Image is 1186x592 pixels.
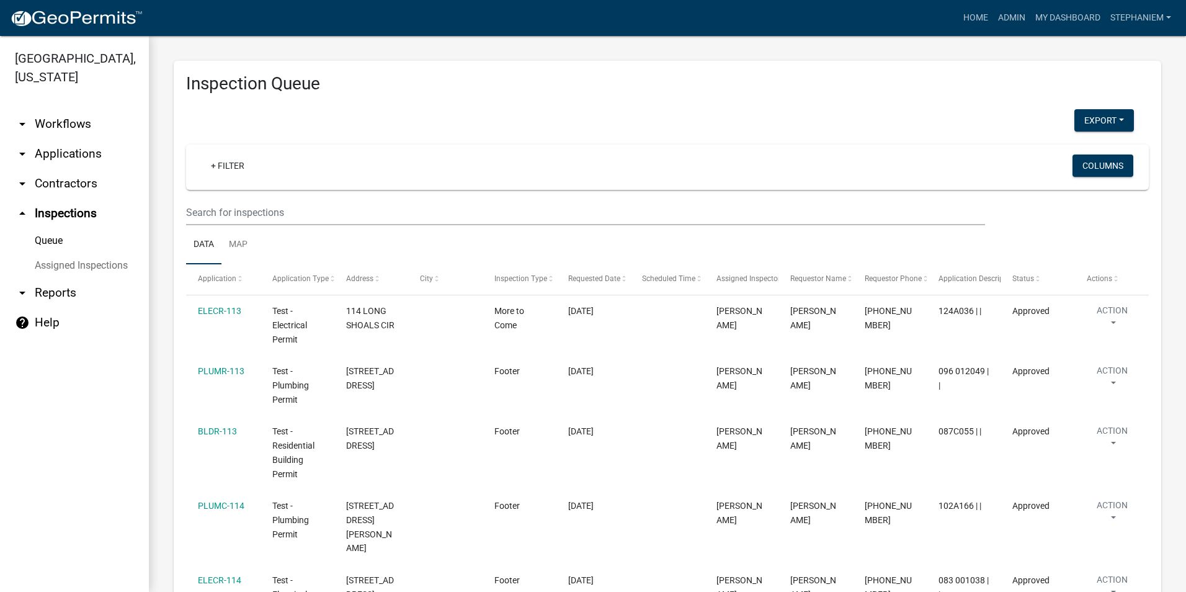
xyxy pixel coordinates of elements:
[346,426,394,451] span: 115 S CAY DR
[630,264,704,294] datatable-header-cell: Scheduled Time
[1087,274,1112,283] span: Actions
[865,274,922,283] span: Requestor Phone
[568,274,620,283] span: Requested Date
[1012,274,1034,283] span: Status
[494,501,520,511] span: Footer
[1012,366,1050,376] span: Approved
[272,274,329,283] span: Application Type
[865,501,912,525] span: 706-485-2776
[939,366,989,390] span: 096 012049 | |
[494,274,547,283] span: Inspection Type
[494,306,524,330] span: More to Come
[939,306,981,316] span: 124A036 | |
[15,315,30,330] i: help
[1030,6,1105,30] a: My Dashboard
[852,264,926,294] datatable-header-cell: Requestor Phone
[15,176,30,191] i: arrow_drop_down
[716,274,780,283] span: Assigned Inspector
[15,206,30,221] i: arrow_drop_up
[334,264,408,294] datatable-header-cell: Address
[198,501,244,511] a: PLUMC-114
[1012,575,1050,585] span: Approved
[15,117,30,132] i: arrow_drop_down
[865,426,912,451] span: 706-485-2776
[568,575,594,585] span: 01/07/2022
[1105,6,1176,30] a: StephanieM
[186,264,260,294] datatable-header-cell: Application
[716,501,762,525] span: Jay Johnston
[186,200,985,225] input: Search for inspections
[778,264,852,294] datatable-header-cell: Requestor Name
[221,225,255,265] a: Map
[642,274,695,283] span: Scheduled Time
[556,264,630,294] datatable-header-cell: Requested Date
[346,274,373,283] span: Address
[1012,306,1050,316] span: Approved
[705,264,778,294] datatable-header-cell: Assigned Inspector
[408,264,482,294] datatable-header-cell: City
[1087,364,1138,395] button: Action
[494,426,520,436] span: Footer
[15,146,30,161] i: arrow_drop_down
[927,264,1001,294] datatable-header-cell: Application Description
[186,73,1149,94] h3: Inspection Queue
[198,575,241,585] a: ELECR-114
[939,501,981,511] span: 102A166 | |
[272,426,314,478] span: Test - Residential Building Permit
[1074,109,1134,132] button: Export
[346,366,394,390] span: 195 ALEXANDER LAKES DR
[1072,155,1133,177] button: Columns
[198,306,241,316] a: ELECR-113
[993,6,1030,30] a: Admin
[790,426,836,451] span: Angela Waldroup
[272,366,309,405] span: Test - Plumbing Permit
[1012,426,1050,436] span: Approved
[198,366,244,376] a: PLUMR-113
[790,366,836,390] span: Angela Waldroup
[260,264,334,294] datatable-header-cell: Application Type
[198,274,236,283] span: Application
[790,274,846,283] span: Requestor Name
[494,366,520,376] span: Footer
[483,264,556,294] datatable-header-cell: Inspection Type
[1012,501,1050,511] span: Approved
[939,426,981,436] span: 087C055 | |
[865,366,912,390] span: 706-485-2776
[568,501,594,511] span: 01/07/2022
[1075,264,1149,294] datatable-header-cell: Actions
[568,306,594,316] span: 01/05/2022
[346,501,394,553] span: 161 SAMMONS PKWY
[939,274,1017,283] span: Application Description
[1087,424,1138,455] button: Action
[420,274,433,283] span: City
[272,306,307,344] span: Test - Electrical Permit
[716,366,762,390] span: Jay Johnston
[186,225,221,265] a: Data
[198,426,237,436] a: BLDR-113
[1087,499,1138,530] button: Action
[716,306,762,330] span: Casey Mason
[790,306,836,330] span: Kenteria Williams
[958,6,993,30] a: Home
[1087,304,1138,335] button: Action
[865,306,912,330] span: 706-485-2776
[716,426,762,451] span: Jay Johnston
[568,366,594,376] span: 01/05/2022
[15,285,30,300] i: arrow_drop_down
[494,575,520,585] span: Footer
[272,501,309,539] span: Test - Plumbing Permit
[1001,264,1074,294] datatable-header-cell: Status
[568,426,594,436] span: 01/06/2022
[346,306,395,330] span: 114 LONG SHOALS CIR
[201,155,254,177] a: + Filter
[790,501,836,525] span: Angela Waldroup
